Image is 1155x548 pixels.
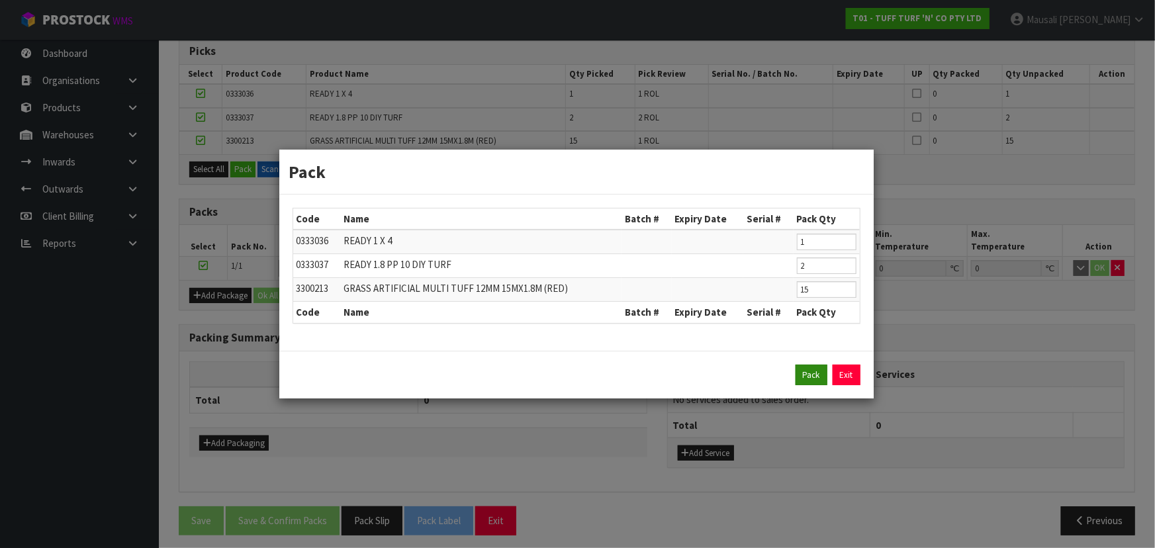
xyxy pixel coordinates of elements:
[796,365,827,386] button: Pack
[297,234,329,247] span: 0333036
[344,258,451,271] span: READY 1.8 PP 10 DIY TURF
[743,302,794,323] th: Serial #
[344,234,392,247] span: READY 1 X 4
[743,208,794,230] th: Serial #
[289,160,864,184] h3: Pack
[297,258,329,271] span: 0333037
[297,282,329,295] span: 3300213
[622,302,671,323] th: Batch #
[622,208,671,230] th: Batch #
[293,208,341,230] th: Code
[794,302,860,323] th: Pack Qty
[833,365,860,386] a: Exit
[340,208,622,230] th: Name
[293,302,341,323] th: Code
[344,282,568,295] span: GRASS ARTIFICIAL MULTI TUFF 12MM 15MX1.8M (RED)
[672,302,743,323] th: Expiry Date
[340,302,622,323] th: Name
[794,208,860,230] th: Pack Qty
[672,208,743,230] th: Expiry Date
